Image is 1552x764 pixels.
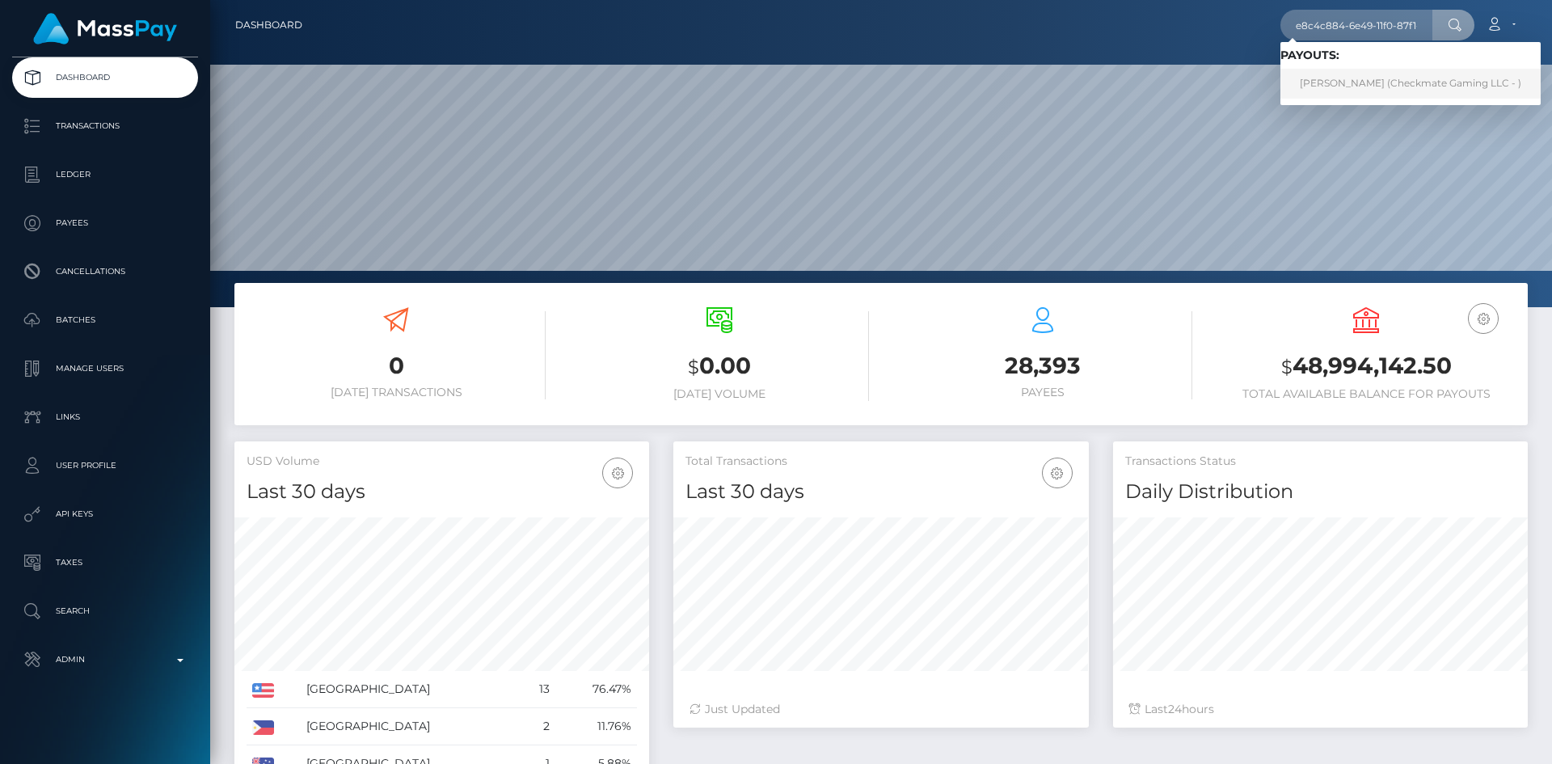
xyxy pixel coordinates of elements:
a: Ledger [12,154,198,195]
img: MassPay Logo [33,13,177,44]
td: [GEOGRAPHIC_DATA] [301,671,521,708]
span: 24 [1168,702,1182,716]
h4: Last 30 days [685,478,1076,506]
h6: Total Available Balance for Payouts [1217,387,1516,401]
p: Search [19,599,192,623]
h4: Daily Distribution [1125,478,1516,506]
p: Transactions [19,114,192,138]
p: Taxes [19,551,192,575]
h3: 48,994,142.50 [1217,350,1516,383]
h4: Last 30 days [247,478,637,506]
p: Batches [19,308,192,332]
h3: 0.00 [570,350,869,383]
small: $ [688,356,699,378]
h5: Total Transactions [685,454,1076,470]
a: Transactions [12,106,198,146]
h6: [DATE] Volume [570,387,869,401]
p: User Profile [19,454,192,478]
h6: Payouts: [1280,49,1541,62]
p: Admin [19,648,192,672]
p: Dashboard [19,65,192,90]
a: Search [12,591,198,631]
h6: Payees [893,386,1192,399]
a: Manage Users [12,348,198,389]
h6: [DATE] Transactions [247,386,546,399]
td: 11.76% [555,708,637,745]
a: Batches [12,300,198,340]
img: US.png [252,683,274,698]
a: Dashboard [235,8,302,42]
a: Links [12,397,198,437]
img: PH.png [252,720,274,735]
p: Ledger [19,163,192,187]
a: Taxes [12,542,198,583]
a: API Keys [12,494,198,534]
p: Cancellations [19,260,192,284]
div: Last hours [1129,701,1512,718]
h3: 0 [247,350,546,382]
td: 13 [520,671,555,708]
a: Cancellations [12,251,198,292]
a: [PERSON_NAME] (Checkmate Gaming LLC - ) [1280,69,1541,99]
td: 76.47% [555,671,637,708]
input: Search... [1280,10,1432,40]
h5: USD Volume [247,454,637,470]
td: 2 [520,708,555,745]
h5: Transactions Status [1125,454,1516,470]
small: $ [1281,356,1293,378]
div: Just Updated [690,701,1072,718]
h3: 28,393 [893,350,1192,382]
p: API Keys [19,502,192,526]
p: Links [19,405,192,429]
a: Payees [12,203,198,243]
a: Admin [12,639,198,680]
a: Dashboard [12,57,198,98]
td: [GEOGRAPHIC_DATA] [301,708,521,745]
a: User Profile [12,445,198,486]
p: Payees [19,211,192,235]
p: Manage Users [19,357,192,381]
